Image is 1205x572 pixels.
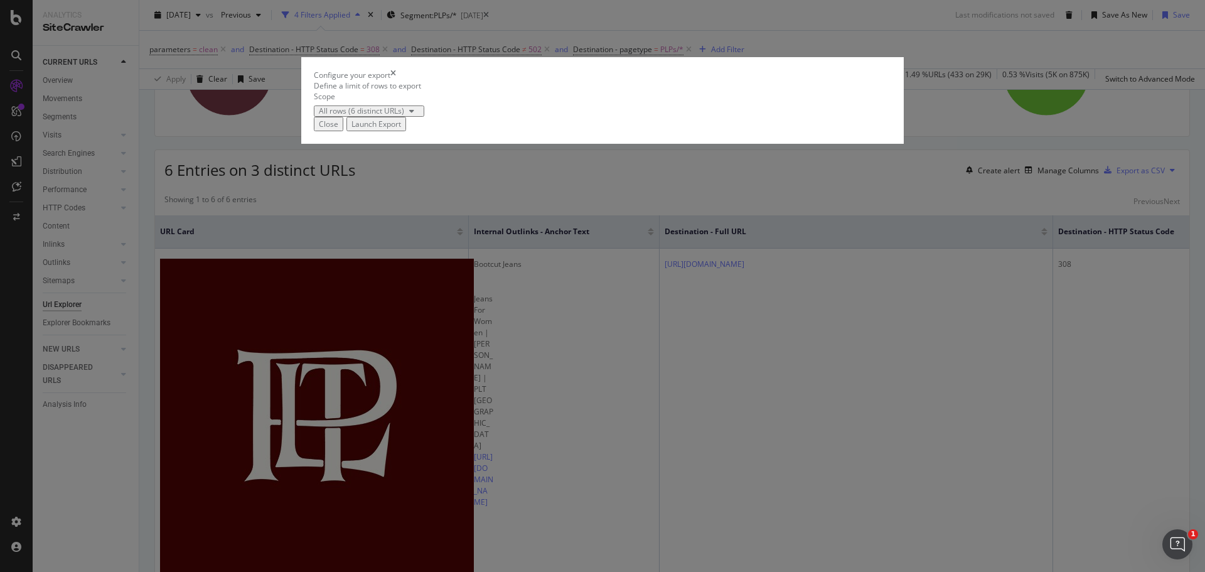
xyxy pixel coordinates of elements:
[314,80,891,91] div: Define a limit of rows to export
[314,70,390,80] div: Configure your export
[319,107,404,115] div: All rows (6 distinct URLs)
[314,117,343,131] button: Close
[301,57,904,144] div: modal
[1162,529,1192,559] iframe: Intercom live chat
[346,117,406,131] button: Launch Export
[351,119,401,129] div: Launch Export
[390,70,396,80] div: times
[1188,529,1198,539] span: 1
[319,119,338,129] div: Close
[314,105,424,117] button: All rows (6 distinct URLs)
[314,91,335,102] label: Scope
